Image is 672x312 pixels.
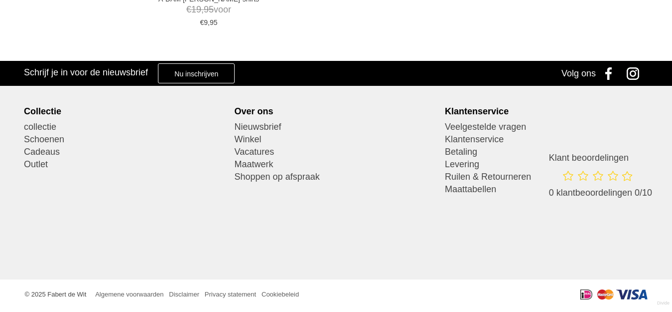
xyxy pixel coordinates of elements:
[598,61,623,86] a: Facebook
[262,291,299,298] a: Cookiebeleid
[24,121,227,133] a: collectie
[235,146,438,158] a: Vacatures
[235,133,438,146] a: Winkel
[208,18,210,26] span: ,
[549,152,652,209] a: Klant beoordelingen 0 klantbeoordelingen 0/10
[204,18,208,26] span: 9
[561,61,596,86] div: Volg ons
[25,291,87,298] span: © 2025 Fabert de Wit
[210,18,218,26] span: 95
[191,4,201,14] span: 19
[24,106,227,117] div: Collectie
[597,290,614,300] img: Mastercard
[445,121,648,133] a: Veelgestelde vragen
[445,183,648,196] a: Maattabellen
[201,4,204,14] span: ,
[169,291,199,298] a: Disclaimer
[24,67,148,78] h3: Schrijf je in voor de nieuwsbrief
[95,291,163,298] a: Algemene voorwaarden
[235,171,438,183] a: Shoppen op afspraak
[549,152,652,163] h3: Klant beoordelingen
[657,297,670,310] a: Divide
[24,133,227,146] a: Schoenen
[158,63,235,83] a: Nu inschrijven
[205,291,256,298] a: Privacy statement
[580,290,592,300] img: iDeal
[445,133,648,146] a: Klantenservice
[235,106,438,117] div: Over ons
[154,3,264,16] span: voor
[186,4,191,14] span: €
[445,146,648,158] a: Betaling
[235,121,438,133] a: Nieuwsbrief
[235,158,438,171] a: Maatwerk
[549,188,652,198] span: 0 klantbeoordelingen 0/10
[200,18,204,26] span: €
[24,146,227,158] a: Cadeaus
[445,158,648,171] a: Levering
[445,171,648,183] a: Ruilen & Retourneren
[616,290,648,300] img: Visa
[204,4,214,14] span: 95
[24,158,227,171] a: Outlet
[445,106,648,117] div: Klantenservice
[623,61,648,86] a: Instagram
